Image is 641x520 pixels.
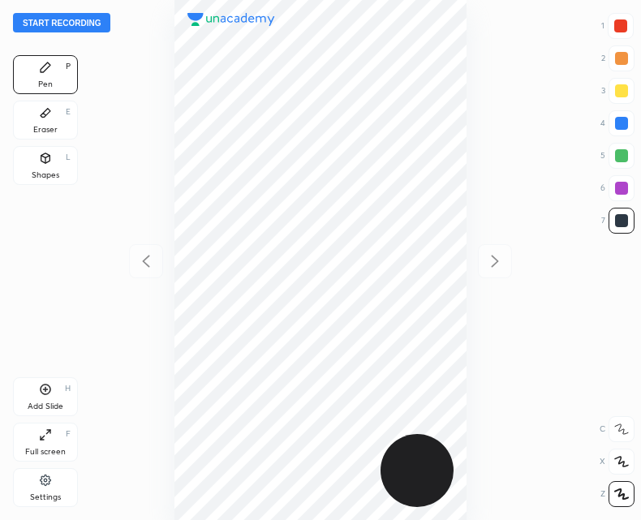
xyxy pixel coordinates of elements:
div: Shapes [32,171,59,179]
div: X [600,449,635,475]
img: logo.38c385cc.svg [187,13,275,26]
div: F [66,430,71,438]
div: 4 [600,110,635,136]
div: 7 [601,208,635,234]
div: Z [600,481,635,507]
div: L [66,153,71,161]
div: 1 [601,13,634,39]
div: 5 [600,143,635,169]
button: Start recording [13,13,110,32]
div: Pen [38,80,53,88]
div: Full screen [25,448,66,456]
div: E [66,108,71,116]
div: H [65,385,71,393]
div: Settings [30,493,61,501]
div: 6 [600,175,635,201]
div: 2 [601,45,635,71]
div: 3 [601,78,635,104]
div: Add Slide [28,402,63,410]
div: C [600,416,635,442]
div: P [66,62,71,71]
div: Eraser [33,126,58,134]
